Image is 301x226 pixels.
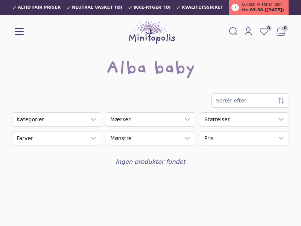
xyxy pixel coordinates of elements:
[241,25,256,38] a: Mit Minitopolis login
[18,5,61,10] span: Altid fair priser
[182,5,223,10] span: Kvalitetssikret
[282,25,288,31] span: 0
[242,7,284,14] span: tir. 09.30 ([DATE])
[106,57,195,81] h1: Alba baby
[266,25,272,31] span: 0
[134,5,171,10] span: Ikke-ryger tøj
[256,24,272,39] a: 0
[12,157,289,166] div: Ingen produkter fundet
[72,5,122,10] span: Neutral vasket tøj
[242,2,281,7] span: Lukket, vi åbner igen
[272,24,289,39] button: 0
[129,20,175,44] img: Minitopolis logo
